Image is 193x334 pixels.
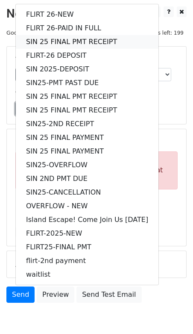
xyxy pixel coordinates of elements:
a: SIN 25 FINAL PMT RECEIPT [16,35,158,49]
a: FLIRT 26-PAID IN FULL [16,21,158,35]
a: FLIRT25-FINAL PMT [16,240,158,254]
a: SIN25-OVERFLOW [16,158,158,172]
a: SIN25-2ND RECEIPT [16,117,158,131]
a: SIN 2025-DEPOSIT [16,62,158,76]
a: flirt-2nd payment [16,254,158,268]
a: SIN 2ND PMT DUE [16,172,158,186]
a: SIN 25 FINAL PAYMENT [16,145,158,158]
a: FLIRT-2025-NEW [16,227,158,240]
a: SIN25-PMT PAST DUE [16,76,158,90]
a: Island Escape! Come Join Us [DATE] [16,213,158,227]
a: SIN 25 FINAL PMT RECEIPT [16,103,158,117]
iframe: Chat Widget [150,293,193,334]
a: Send Test Email [76,287,141,303]
a: waitlist [16,268,158,281]
a: Send [6,287,35,303]
a: SIN25-CANCELLATION [16,186,158,199]
a: FLIRT-26 DEPOSIT [16,49,158,62]
a: SIN 25 FINAL PMT RECEIPT [16,90,158,103]
a: FLIRT 26-NEW [16,8,158,21]
small: Google Sheet: [6,30,82,36]
a: SIN 25 FINAL PAYMENT [16,131,158,145]
a: OVERFLOW - NEW [16,199,158,213]
h2: New Campaign [6,6,187,21]
a: Preview [37,287,74,303]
